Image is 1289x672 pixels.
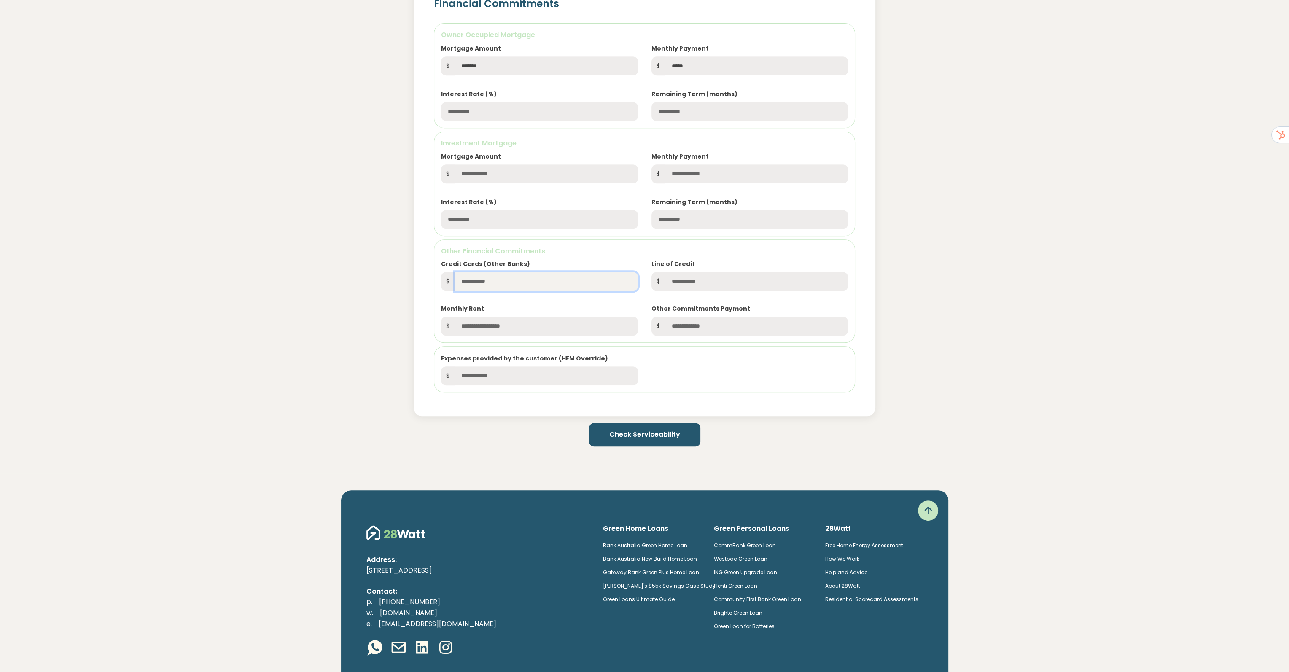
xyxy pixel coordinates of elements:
[373,608,444,618] a: [DOMAIN_NAME]
[414,639,431,658] a: Linkedin
[651,198,737,207] label: Remaining Term (months)
[651,164,665,183] span: $
[825,569,867,576] a: Help and Advice
[825,542,903,549] a: Free Home Energy Assessment
[714,542,776,549] a: CommBank Green Loan
[441,317,455,336] span: $
[390,639,407,658] a: Email
[441,56,455,75] span: $
[603,542,687,549] a: Bank Australia Green Home Loan
[603,596,675,603] a: Green Loans Ultimate Guide
[825,524,923,533] h6: 28Watt
[603,524,701,533] h6: Green Home Loans
[441,44,501,53] label: Mortgage Amount
[441,304,484,313] label: Monthly Rent
[366,586,589,597] p: Contact:
[651,317,665,336] span: $
[441,260,530,269] label: Credit Cards (Other Banks)
[441,30,535,40] h6: Owner Occupied Mortgage
[651,90,737,99] label: Remaining Term (months)
[441,247,848,256] h6: Other Financial Commitments
[714,555,767,562] a: Westpac Green Loan
[714,596,801,603] a: Community First Bank Green Loan
[441,366,455,385] span: $
[825,555,859,562] a: How We Work
[714,569,777,576] a: ING Green Upgrade Loan
[366,608,373,618] span: w.
[825,596,918,603] a: Residential Scorecard Assessments
[714,623,775,630] a: Green Loan for Batteries
[441,272,455,291] span: $
[366,597,372,607] span: p.
[441,164,455,183] span: $
[651,152,709,161] label: Monthly Payment
[825,582,860,589] a: About 28Watt
[603,555,697,562] a: Bank Australia New Build Home Loan
[603,569,699,576] a: Gateway Bank Green Plus Home Loan
[651,304,750,313] label: Other Commitments Payment
[651,56,665,75] span: $
[441,152,501,161] label: Mortgage Amount
[441,198,497,207] label: Interest Rate (%)
[441,139,517,148] h6: Investment Mortgage
[651,272,665,291] span: $
[1247,632,1289,672] iframe: Chat Widget
[366,565,589,576] p: [STREET_ADDRESS]
[714,524,812,533] h6: Green Personal Loans
[366,524,425,541] img: 28Watt
[589,423,700,446] button: Check Serviceability
[714,609,762,616] a: Brighte Green Loan
[441,90,497,99] label: Interest Rate (%)
[372,597,447,607] a: [PHONE_NUMBER]
[714,582,757,589] a: Plenti Green Loan
[366,639,383,658] a: Whatsapp
[441,354,608,363] label: Expenses provided by the customer (HEM Override)
[366,619,372,629] span: e.
[372,619,503,629] a: [EMAIL_ADDRESS][DOMAIN_NAME]
[651,44,709,53] label: Monthly Payment
[651,260,695,269] label: Line of Credit
[437,639,454,658] a: Instagram
[366,554,589,565] p: Address:
[603,582,716,589] a: [PERSON_NAME]'s $55k Savings Case Study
